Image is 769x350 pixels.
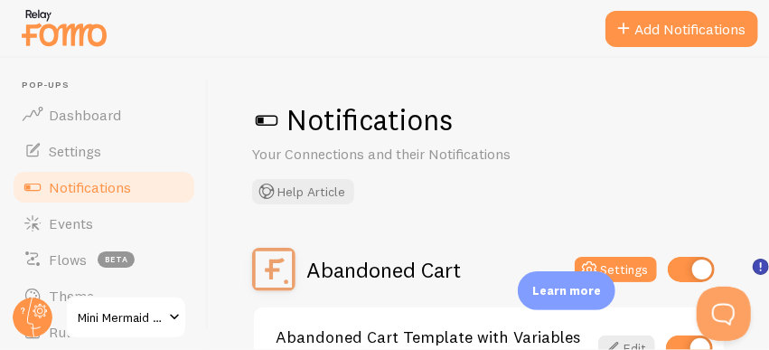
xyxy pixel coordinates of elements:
span: Pop-ups [22,80,197,91]
iframe: Help Scout Beacon - Open [697,287,751,341]
a: Theme [11,278,197,314]
img: fomo-relay-logo-orange.svg [19,5,109,51]
p: Your Connections and their Notifications [252,144,686,165]
img: Abandoned Cart [252,248,295,291]
span: Dashboard [49,106,121,124]
span: beta [98,251,135,268]
span: Flows [49,251,87,269]
button: Help Article [252,179,354,204]
a: Events [11,205,197,241]
span: Mini Mermaid Tails Ltd [78,307,164,328]
span: Settings [49,142,101,160]
button: Settings [575,257,657,282]
span: Theme [49,287,94,305]
a: Notifications [11,169,197,205]
span: Notifications [49,178,131,196]
a: Abandoned Cart Template with Variables [276,329,587,345]
a: Settings [11,133,197,169]
h2: Abandoned Cart [306,256,461,284]
span: Events [49,214,93,232]
a: Mini Mermaid Tails Ltd [65,296,187,339]
h1: Notifications [252,101,726,138]
a: Flows beta [11,241,197,278]
svg: <p>🛍️ For Shopify Users</p><p>To use the <strong>Abandoned Cart with Variables</strong> template,... [753,259,769,275]
a: Dashboard [11,97,197,133]
p: Learn more [532,282,601,299]
div: Learn more [518,271,615,310]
